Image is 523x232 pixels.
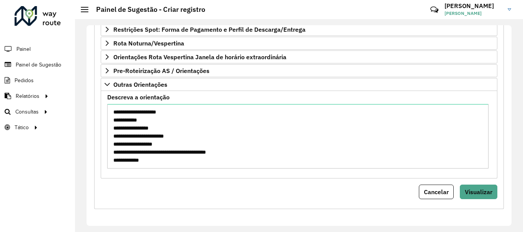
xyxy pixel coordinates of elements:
[16,61,61,69] span: Painel de Sugestão
[16,92,39,100] span: Relatórios
[445,2,502,10] h3: [PERSON_NAME]
[15,123,29,131] span: Tático
[426,2,443,18] a: Contato Rápido
[419,185,454,199] button: Cancelar
[88,5,205,14] h2: Painel de Sugestão - Criar registro
[113,68,209,74] span: Pre-Roteirização AS / Orientações
[101,23,497,36] a: Restrições Spot: Forma de Pagamento e Perfil de Descarga/Entrega
[101,91,497,178] div: Outras Orientações
[101,37,497,50] a: Rota Noturna/Vespertina
[16,45,31,53] span: Painel
[113,81,167,88] span: Outras Orientações
[15,108,39,116] span: Consultas
[465,188,492,196] span: Visualizar
[445,10,502,17] span: [PERSON_NAME]
[101,78,497,91] a: Outras Orientações
[113,54,286,60] span: Orientações Rota Vespertina Janela de horário extraordinária
[113,40,184,46] span: Rota Noturna/Vespertina
[101,50,497,63] a: Orientações Rota Vespertina Janela de horário extraordinária
[424,188,449,196] span: Cancelar
[460,185,497,199] button: Visualizar
[15,76,34,84] span: Pedidos
[101,64,497,77] a: Pre-Roteirização AS / Orientações
[107,92,170,102] label: Descreva a orientação
[113,26,306,32] span: Restrições Spot: Forma de Pagamento e Perfil de Descarga/Entrega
